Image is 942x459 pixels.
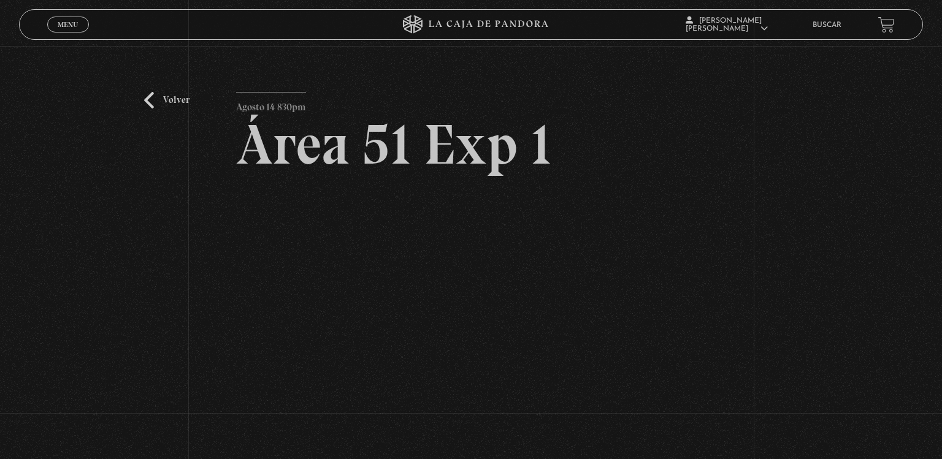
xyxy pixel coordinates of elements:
a: Buscar [813,21,841,29]
p: Agosto 14 830pm [236,92,306,116]
a: Volver [144,92,190,108]
a: View your shopping cart [878,16,895,32]
iframe: Dailymotion video player – PROGRAMA - AREA 51 - 14 DE AGOSTO [236,191,706,455]
h2: Área 51 Exp 1 [236,116,706,173]
span: Cerrar [54,31,83,40]
span: [PERSON_NAME] [PERSON_NAME] [686,17,768,32]
span: Menu [58,21,78,28]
